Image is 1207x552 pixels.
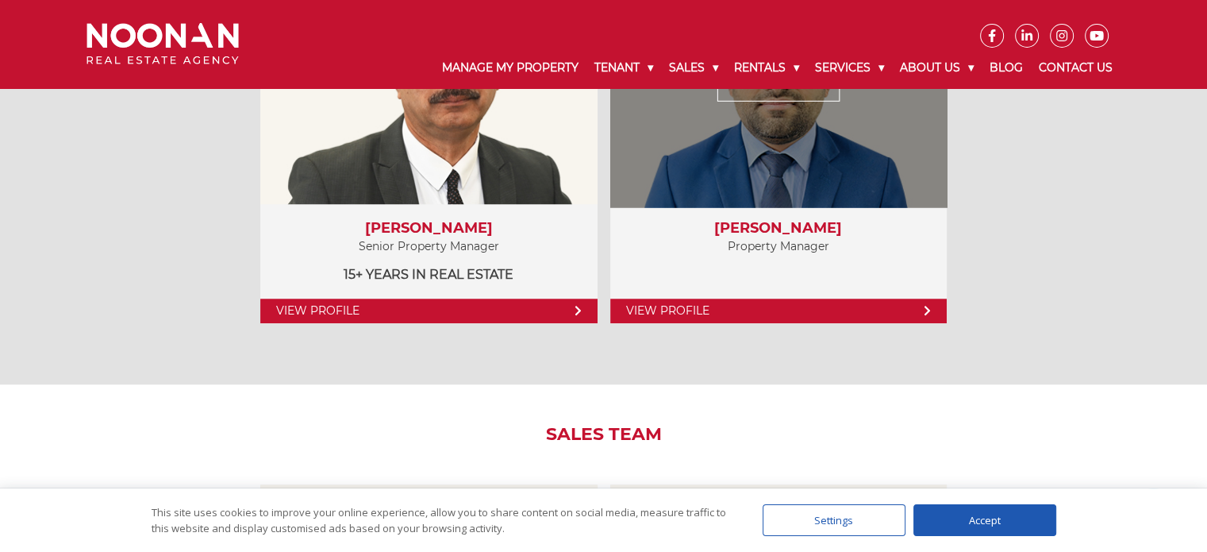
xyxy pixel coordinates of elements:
[276,220,581,237] h3: [PERSON_NAME]
[626,220,931,237] h3: [PERSON_NAME]
[913,504,1056,536] div: Accept
[892,48,982,88] a: About Us
[982,48,1031,88] a: Blog
[726,48,807,88] a: Rentals
[434,48,586,88] a: Manage My Property
[807,48,892,88] a: Services
[260,299,597,323] a: View Profile
[626,237,931,257] p: Property Manager
[586,48,661,88] a: Tenant
[1031,48,1121,88] a: Contact Us
[276,264,581,284] p: 15+ years in Real Estate
[276,237,581,257] p: Senior Property Manager
[86,23,239,65] img: Noonan Real Estate Agency
[75,424,1132,445] h2: Sales Team
[717,68,840,101] a: View Profile
[152,504,731,536] div: This site uses cookies to improve your online experience, allow you to share content on social me...
[610,299,947,323] a: View Profile
[661,48,726,88] a: Sales
[763,504,905,536] div: Settings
